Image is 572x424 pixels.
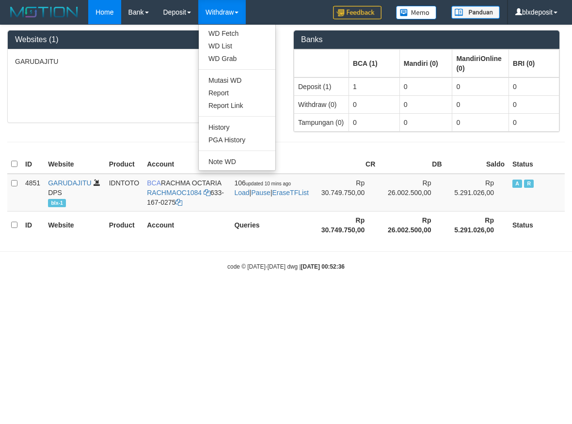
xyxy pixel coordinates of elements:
a: EraseTFList [272,189,309,197]
a: Note WD [199,155,275,168]
th: CR [313,155,379,174]
td: RACHMA OCTARIA 633-167-0275 [143,174,230,212]
td: 0 [452,77,509,96]
span: updated 10 mins ago [246,181,291,186]
a: Pause [251,189,270,197]
a: WD Fetch [199,27,275,40]
a: Mutasi WD [199,74,275,87]
th: Status [508,211,565,239]
th: Rp 30.749.750,00 [313,211,379,239]
img: Button%20Memo.svg [396,6,437,19]
strong: [DATE] 00:52:36 [301,263,345,270]
a: GARUDAJITU [48,179,91,187]
th: Saldo [446,155,509,174]
img: Feedback.jpg [333,6,381,19]
td: 0 [452,95,509,113]
td: 0 [509,77,559,96]
a: History [199,121,275,134]
td: 0 [452,113,509,131]
a: Copy 6331670275 to clipboard [175,198,182,206]
h3: Websites (1) [15,35,266,44]
th: Website [44,211,105,239]
span: | | [234,179,309,197]
span: blx-1 [48,199,66,207]
th: Product [105,155,143,174]
h3: Banks [301,35,552,44]
td: 1 [349,77,399,96]
td: Rp 26.002.500,00 [379,174,445,212]
th: Rp 26.002.500,00 [379,211,445,239]
span: 106 [234,179,291,187]
td: 0 [399,113,452,131]
th: Group: activate to sort column ascending [294,49,349,77]
td: Withdraw (0) [294,95,349,113]
th: ID [21,211,44,239]
a: Report [199,87,275,99]
span: BCA [147,179,161,187]
td: 0 [399,95,452,113]
th: Rp 5.291.026,00 [446,211,509,239]
th: Group: activate to sort column ascending [349,49,399,77]
a: RACHMAOC1084 [147,189,202,197]
th: Website [44,155,105,174]
th: Account [143,155,230,174]
td: DPS [44,174,105,212]
td: 0 [509,113,559,131]
td: IDNTOTO [105,174,143,212]
th: Account [143,211,230,239]
span: Active [512,180,522,188]
td: 0 [349,113,399,131]
p: GARUDAJITU [15,57,266,66]
th: Status [508,155,565,174]
th: Group: activate to sort column ascending [509,49,559,77]
span: Running [524,180,534,188]
img: panduan.png [451,6,500,19]
img: MOTION_logo.png [7,5,81,19]
td: 4851 [21,174,44,212]
th: Group: activate to sort column ascending [399,49,452,77]
a: Load [234,189,249,197]
td: 0 [399,77,452,96]
th: DB [379,155,445,174]
td: Deposit (1) [294,77,349,96]
th: Group: activate to sort column ascending [452,49,509,77]
td: Tampungan (0) [294,113,349,131]
a: WD List [199,40,275,52]
td: Rp 5.291.026,00 [446,174,509,212]
a: Copy RACHMAOC1084 to clipboard [204,189,210,197]
td: Rp 30.749.750,00 [313,174,379,212]
a: WD Grab [199,52,275,65]
small: code © [DATE]-[DATE] dwg | [227,263,345,270]
th: Product [105,211,143,239]
td: 0 [349,95,399,113]
td: 0 [509,95,559,113]
a: PGA History [199,134,275,146]
a: Report Link [199,99,275,112]
th: Queries [230,211,313,239]
th: ID [21,155,44,174]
